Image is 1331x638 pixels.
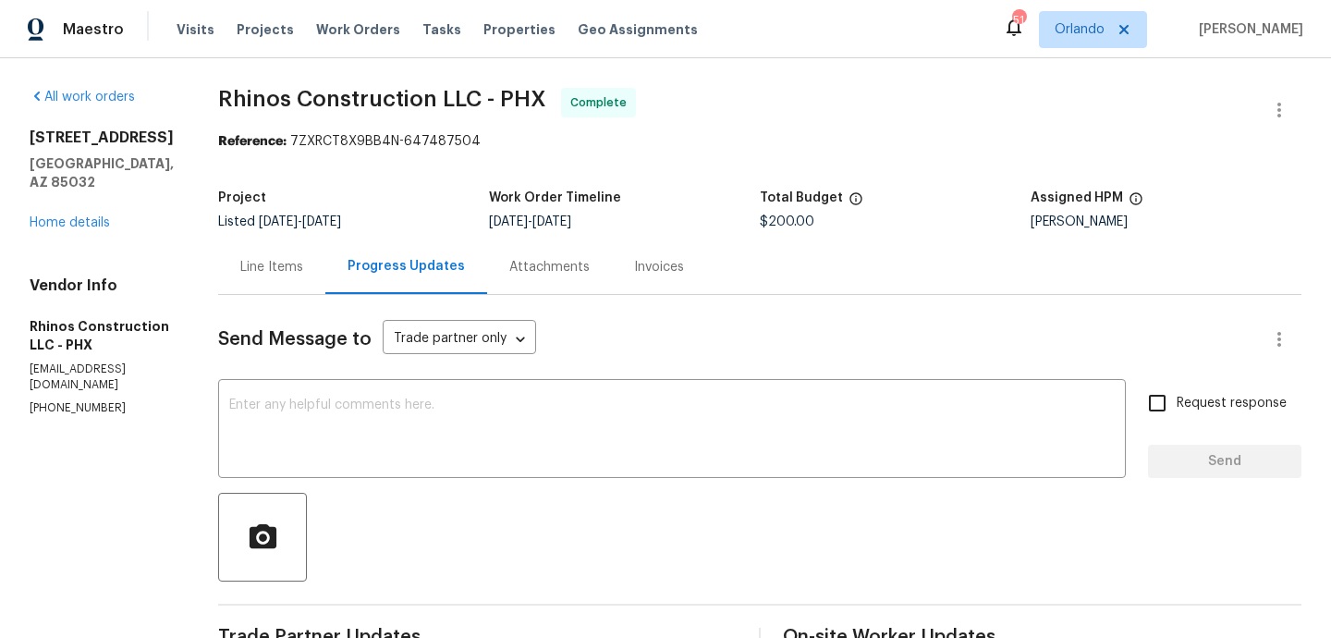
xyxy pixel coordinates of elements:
span: [DATE] [532,215,571,228]
b: Reference: [218,135,287,148]
div: Trade partner only [383,325,536,355]
div: [PERSON_NAME] [1031,215,1301,228]
p: [EMAIL_ADDRESS][DOMAIN_NAME] [30,362,174,393]
span: The hpm assigned to this work order. [1129,191,1143,215]
h2: [STREET_ADDRESS] [30,129,174,147]
span: Listed [218,215,341,228]
h5: Work Order Timeline [489,191,621,204]
span: Maestro [63,20,124,39]
span: - [259,215,341,228]
div: Attachments [509,258,590,276]
h5: Assigned HPM [1031,191,1123,204]
p: [PHONE_NUMBER] [30,400,174,416]
span: [PERSON_NAME] [1191,20,1303,39]
span: Complete [570,93,634,112]
span: Request response [1177,394,1287,413]
span: - [489,215,571,228]
span: Send Message to [218,330,372,349]
span: [DATE] [259,215,298,228]
a: All work orders [30,91,135,104]
div: 51 [1012,11,1025,30]
span: Geo Assignments [578,20,698,39]
span: Visits [177,20,214,39]
h5: Total Budget [760,191,843,204]
span: [DATE] [302,215,341,228]
span: Work Orders [316,20,400,39]
div: Line Items [240,258,303,276]
span: Tasks [422,23,461,36]
span: Properties [483,20,556,39]
h4: Vendor Info [30,276,174,295]
h5: Project [218,191,266,204]
span: Projects [237,20,294,39]
div: Progress Updates [348,257,465,276]
span: [DATE] [489,215,528,228]
span: Rhinos Construction LLC - PHX [218,88,546,110]
a: Home details [30,216,110,229]
h5: Rhinos Construction LLC - PHX [30,317,174,354]
div: 7ZXRCT8X9BB4N-647487504 [218,132,1301,151]
span: Orlando [1055,20,1105,39]
div: Invoices [634,258,684,276]
h5: [GEOGRAPHIC_DATA], AZ 85032 [30,154,174,191]
span: The total cost of line items that have been proposed by Opendoor. This sum includes line items th... [849,191,863,215]
span: $200.00 [760,215,814,228]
